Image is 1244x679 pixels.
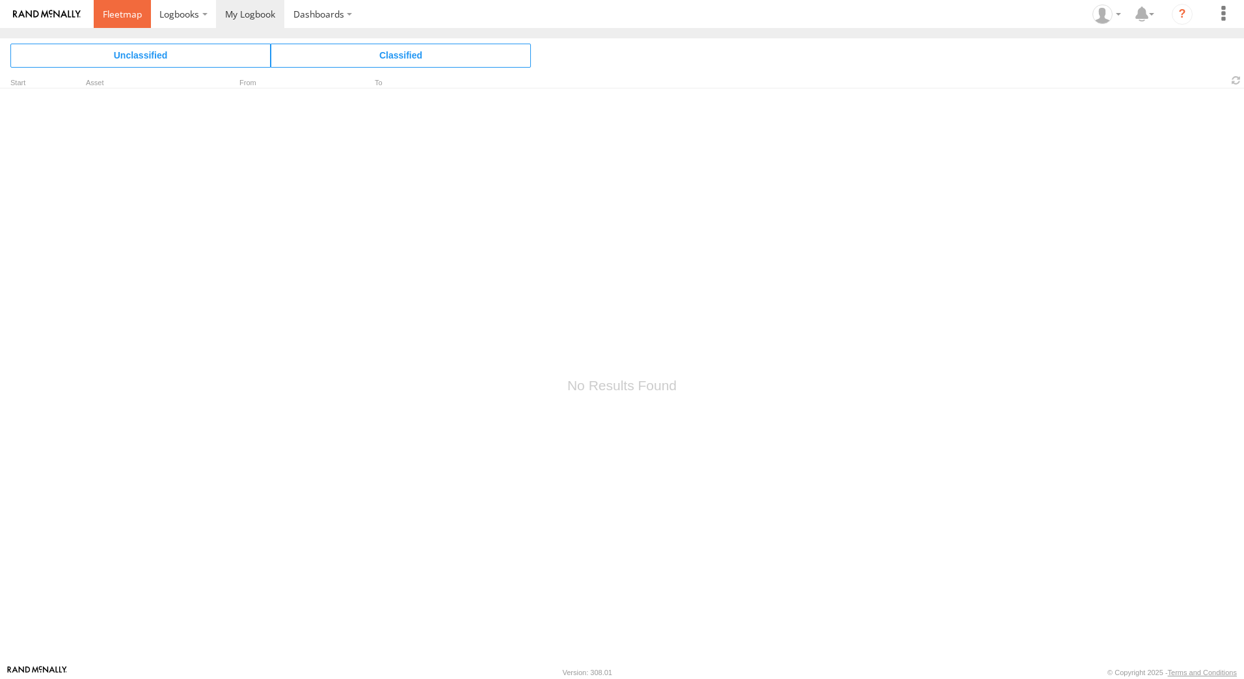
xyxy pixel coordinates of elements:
span: Refresh [1228,74,1244,87]
a: Visit our Website [7,666,67,679]
div: Click to Sort [10,80,49,87]
span: Click to view Unclassified Trips [10,44,271,67]
div: Asset [86,80,216,87]
i: ? [1172,4,1193,25]
div: © Copyright 2025 - [1107,669,1237,676]
div: Angela Prins [1088,5,1126,24]
div: To [357,80,487,87]
img: rand-logo.svg [13,10,81,19]
a: Terms and Conditions [1168,669,1237,676]
div: Version: 308.01 [563,669,612,676]
span: Click to view Classified Trips [271,44,531,67]
div: From [221,80,351,87]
